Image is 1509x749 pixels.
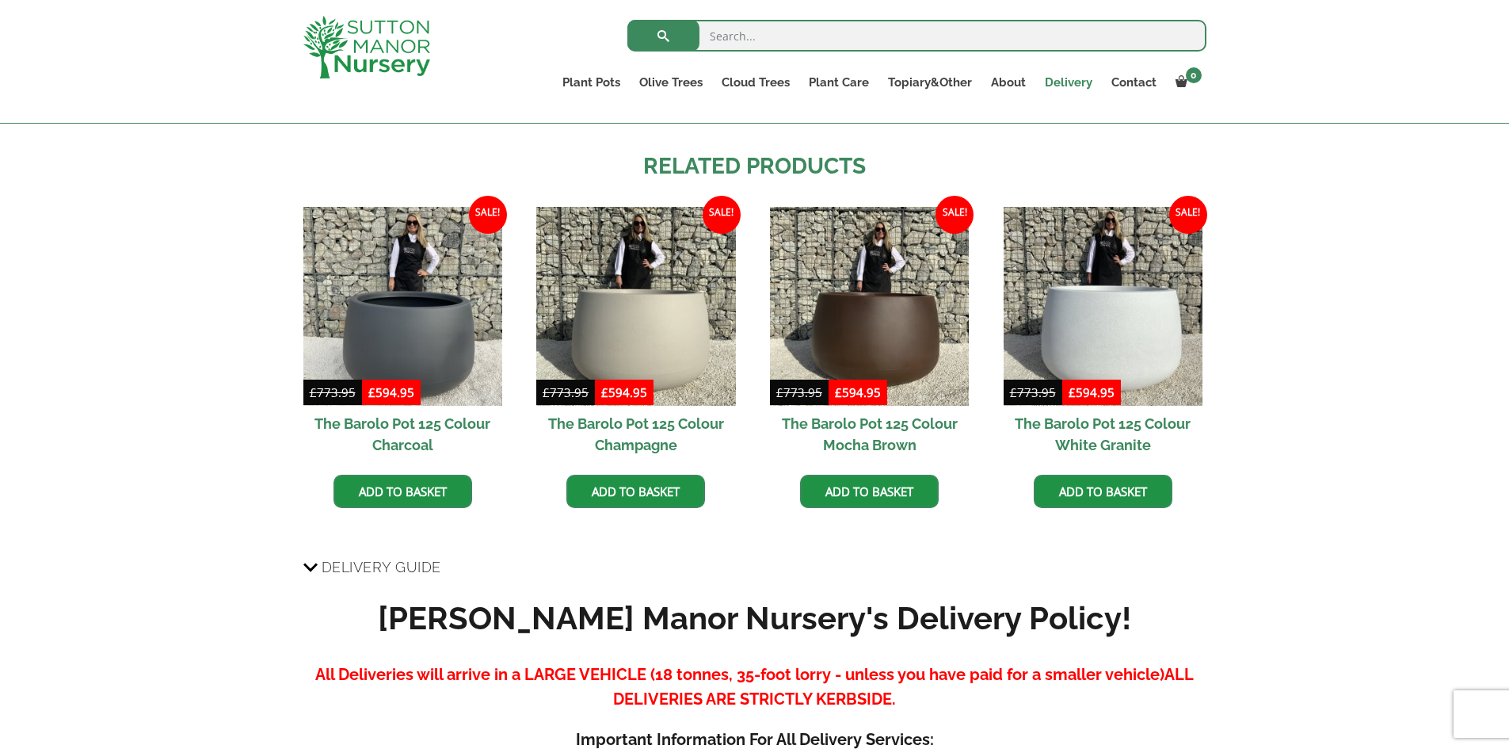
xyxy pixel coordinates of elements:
[536,207,735,406] img: The Barolo Pot 125 Colour Champagne
[703,196,741,234] span: Sale!
[543,384,550,400] span: £
[469,196,507,234] span: Sale!
[368,384,375,400] span: £
[303,16,430,78] img: logo
[800,475,939,508] a: Add to basket: “The Barolo Pot 125 Colour Mocha Brown”
[378,599,1131,636] strong: [PERSON_NAME] Manor Nursery's Delivery Policy!
[1069,384,1076,400] span: £
[799,71,878,94] a: Plant Care
[303,207,502,406] img: The Barolo Pot 125 Colour Charcoal
[566,475,705,508] a: Add to basket: “The Barolo Pot 125 Colour Champagne”
[315,665,1164,684] strong: All Deliveries will arrive in a LARGE VEHICLE (18 tonnes, 35-foot lorry - unless you have paid fo...
[835,384,881,400] bdi: 594.95
[553,71,630,94] a: Plant Pots
[303,406,502,463] h2: The Barolo Pot 125 Colour Charcoal
[712,71,799,94] a: Cloud Trees
[1004,406,1202,463] h2: The Barolo Pot 125 Colour White Granite
[601,384,608,400] span: £
[1166,71,1206,94] a: 0
[770,406,969,463] h2: The Barolo Pot 125 Colour Mocha Brown
[776,384,822,400] bdi: 773.95
[1004,207,1202,406] img: The Barolo Pot 125 Colour White Granite
[770,207,969,406] img: The Barolo Pot 125 Colour Mocha Brown
[303,207,502,463] a: Sale! The Barolo Pot 125 Colour Charcoal
[613,665,1194,709] strong: ALL DELIVERIES ARE STRICTLY KERBSIDE.
[1035,71,1102,94] a: Delivery
[1010,384,1056,400] bdi: 773.95
[1069,384,1115,400] bdi: 594.95
[770,207,969,463] a: Sale! The Barolo Pot 125 Colour Mocha Brown
[878,71,981,94] a: Topiary&Other
[1186,67,1202,83] span: 0
[543,384,589,400] bdi: 773.95
[835,384,842,400] span: £
[601,384,647,400] bdi: 594.95
[333,475,472,508] a: Add to basket: “The Barolo Pot 125 Colour Charcoal”
[303,150,1206,183] h2: Related products
[1004,207,1202,463] a: Sale! The Barolo Pot 125 Colour White Granite
[536,207,735,463] a: Sale! The Barolo Pot 125 Colour Champagne
[322,552,441,582] span: Delivery Guide
[1034,475,1172,508] a: Add to basket: “The Barolo Pot 125 Colour White Granite”
[630,71,712,94] a: Olive Trees
[627,20,1206,52] input: Search...
[1010,384,1017,400] span: £
[1169,196,1207,234] span: Sale!
[1102,71,1166,94] a: Contact
[536,406,735,463] h2: The Barolo Pot 125 Colour Champagne
[576,730,934,749] strong: Important Information For All Delivery Services:
[310,384,317,400] span: £
[368,384,414,400] bdi: 594.95
[776,384,783,400] span: £
[981,71,1035,94] a: About
[936,196,974,234] span: Sale!
[310,384,356,400] bdi: 773.95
